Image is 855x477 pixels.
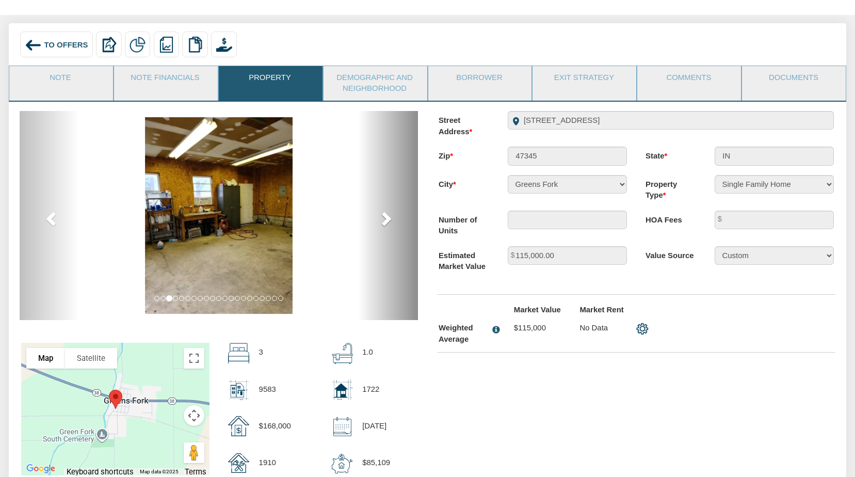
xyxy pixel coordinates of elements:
[228,343,249,364] img: beds.svg
[439,323,488,345] div: Weighted Average
[259,416,291,436] p: $168,000
[636,323,649,335] img: settings.png
[184,405,204,426] button: Map camera controls
[332,343,353,364] img: bath.svg
[429,147,498,162] label: Zip
[228,379,249,401] img: lot_size.svg
[158,37,174,53] img: reports.png
[187,37,203,53] img: copy.png
[9,66,112,92] a: Note
[429,175,498,190] label: City
[184,442,204,463] button: Drag Pegman onto the map to open Street View
[145,117,293,314] img: 576897
[636,246,705,262] label: Value Source
[228,416,249,436] img: sold_price.svg
[636,147,705,162] label: State
[742,66,845,92] a: Documents
[362,453,390,473] p: $85,109
[130,37,146,53] img: partial.png
[259,453,276,473] p: 1910
[636,211,705,226] label: HOA Fees
[362,379,379,399] p: 1722
[533,66,635,92] a: Exit Strategy
[324,66,426,101] a: Demographic and Neighborhood
[514,323,561,333] p: $115,000
[259,379,276,399] p: 9583
[362,416,386,436] p: [DATE]
[637,66,740,92] a: Comments
[259,343,263,362] p: 3
[114,66,217,92] a: Note Financials
[44,40,88,49] span: To Offers
[332,453,353,474] img: down_payment.svg
[101,37,117,53] img: export.svg
[636,175,705,201] label: Property Type
[25,37,42,54] img: back_arrow_left_icon.svg
[332,379,353,401] img: home_size.svg
[362,343,373,362] p: 1.0
[228,453,249,473] img: year_built.svg
[429,246,498,273] label: Estimated Market Value
[24,462,58,475] img: Google
[216,37,232,53] img: purchase_offer.png
[65,348,117,369] button: Show satellite imagery
[332,416,353,437] img: sold_date.svg
[67,468,134,475] button: Keyboard shortcuts
[505,305,571,315] label: Market Value
[428,66,531,92] a: Borrower
[184,348,204,369] button: Toggle fullscreen view
[570,305,636,315] label: Market Rent
[24,462,58,475] a: Open this area in Google Maps (opens a new window)
[579,323,626,333] p: No Data
[429,111,498,137] label: Street Address
[185,467,206,476] a: Terms (opens in new tab)
[105,386,126,413] div: Marker
[219,66,321,92] a: Property
[26,348,65,369] button: Show street map
[140,469,179,474] span: Map data ©2025
[429,211,498,237] label: Number of Units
